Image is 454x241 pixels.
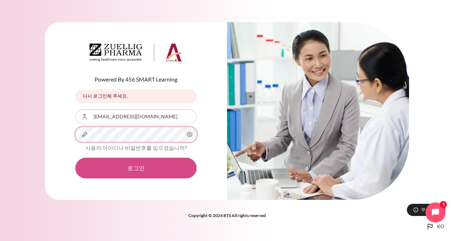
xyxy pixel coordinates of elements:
a: Architeck [90,44,182,64]
button: 로그인 [75,158,197,178]
strong: Copyright © 2024 BTS All rights reserved [188,213,266,218]
span: 쿠키 공지 [421,206,440,213]
button: 쿠키 공지 [407,204,445,216]
a: 사용자 아이디나 비밀번호를 잊으셨습니까? [85,144,187,151]
span: ko [437,223,444,230]
img: Architeck [90,44,182,62]
div: 다시 로그인해 주세요. [75,89,197,103]
p: Powered By 456 SMART Learning [75,75,197,84]
input: 사용자 아이디 [75,109,197,124]
button: Languages [423,220,447,234]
